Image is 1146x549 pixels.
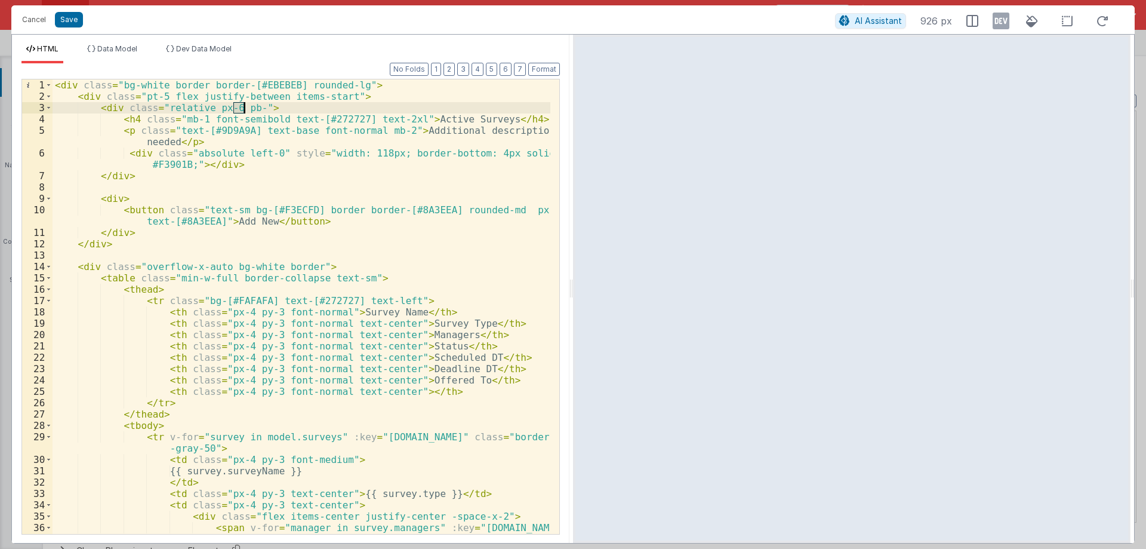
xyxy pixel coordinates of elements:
[22,318,53,329] div: 19
[22,397,53,409] div: 26
[176,44,232,53] span: Dev Data Model
[22,114,53,125] div: 4
[22,250,53,261] div: 13
[22,227,53,238] div: 11
[486,63,497,76] button: 5
[22,284,53,295] div: 16
[22,295,53,306] div: 17
[390,63,429,76] button: No Folds
[457,63,469,76] button: 3
[22,431,53,454] div: 29
[22,465,53,477] div: 31
[22,386,53,397] div: 25
[472,63,483,76] button: 4
[22,329,53,341] div: 20
[22,102,53,114] div: 3
[22,420,53,431] div: 28
[431,63,441,76] button: 1
[22,522,53,545] div: 36
[22,79,53,91] div: 1
[22,261,53,272] div: 14
[22,193,53,204] div: 9
[22,409,53,420] div: 27
[500,63,512,76] button: 6
[443,63,455,76] button: 2
[22,363,53,375] div: 23
[22,306,53,318] div: 18
[37,44,58,53] span: HTML
[16,11,52,28] button: Cancel
[835,13,906,29] button: AI Assistant
[22,454,53,465] div: 30
[22,125,53,148] div: 5
[97,44,137,53] span: Data Model
[22,148,53,170] div: 6
[528,63,560,76] button: Format
[22,238,53,250] div: 12
[55,12,83,27] button: Save
[22,375,53,386] div: 24
[920,14,952,28] span: 926 px
[22,341,53,352] div: 21
[22,511,53,522] div: 35
[22,182,53,193] div: 8
[22,272,53,284] div: 15
[22,170,53,182] div: 7
[22,352,53,363] div: 22
[22,477,53,488] div: 32
[22,91,53,102] div: 2
[22,488,53,499] div: 33
[22,204,53,227] div: 10
[855,16,902,26] span: AI Assistant
[22,499,53,511] div: 34
[514,63,526,76] button: 7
